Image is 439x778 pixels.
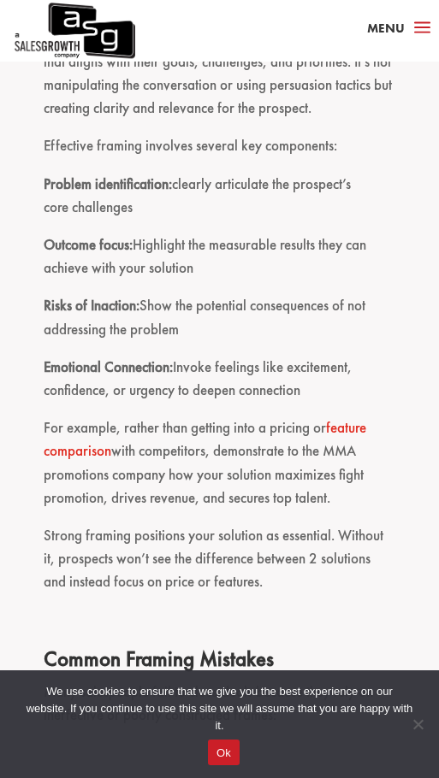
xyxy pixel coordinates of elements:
[44,356,395,416] p: Invoke feelings like excitement, confidence, or urgency to deepen connection
[44,173,395,233] p: clearly articulate the prospect’s core challenges
[409,15,436,41] span: a
[26,683,413,734] span: We use cookies to ensure that we give you the best experience on our website. If you continue to ...
[208,740,240,765] button: Ok
[44,416,395,524] p: For example, rather than getting into a pricing or with competitors, demonstrate to the MMA promo...
[44,3,395,134] p: Framing in sales is the art or skill of shaping how prospects perceive your solution by presentin...
[44,357,173,376] strong: Emotional Connection:
[367,20,405,37] span: Menu
[44,174,172,193] strong: Problem identification:
[44,235,133,254] strong: Outcome focus:
[44,524,395,609] p: Strong framing positions your solution as essential. Without it, prospects won’t see the differen...
[44,134,395,172] p: Effective framing involves several key components:
[44,233,395,294] p: Highlight the measurable results they can achieve with your solution
[44,294,395,355] p: Show the potential consequences of not addressing the problem
[409,716,426,733] span: No
[44,646,395,681] h2: Common Framing Mistakes
[44,296,139,315] strong: Risks of Inaction:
